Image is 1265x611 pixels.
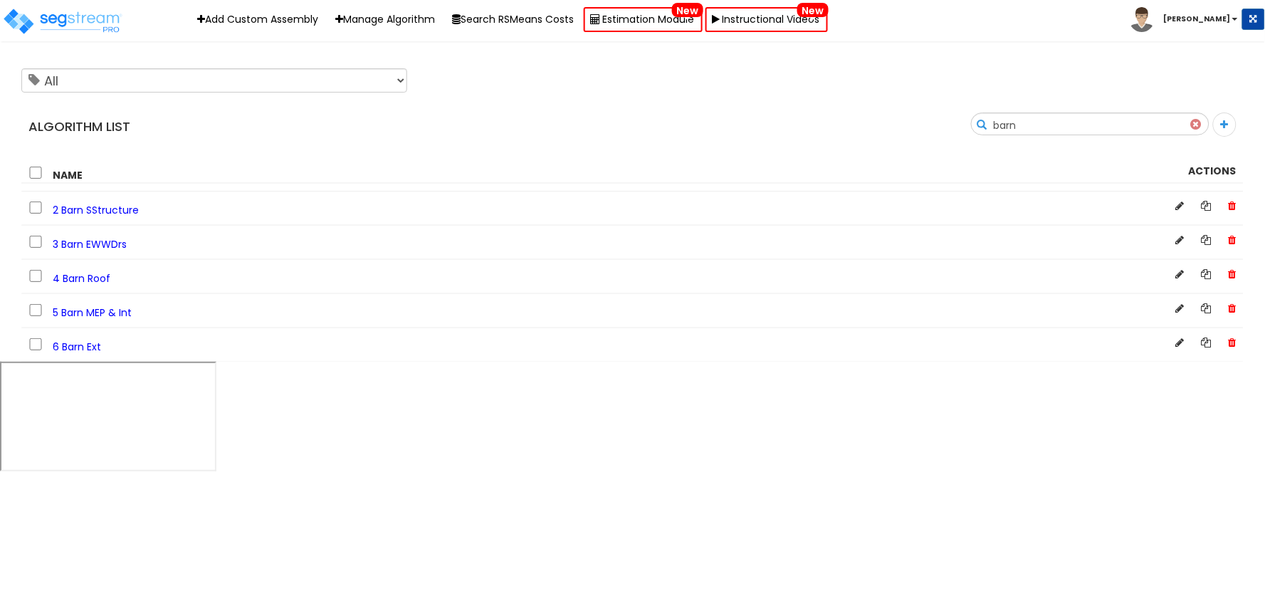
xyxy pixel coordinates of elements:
a: Estimation ModuleNew [584,7,703,32]
a: Manage Algorithm [328,9,442,31]
a: Copy Algorithm [1202,199,1212,213]
strong: Actions [1189,164,1237,178]
a: Copy Algorithm [1202,335,1212,350]
span: 5 Barn MEP & Int [53,305,132,320]
a: Copy Algorithm [1202,301,1212,315]
img: avatar.png [1130,7,1155,32]
span: 2 Barn SStructure [53,203,139,217]
span: Delete Asset Class [1229,233,1237,247]
h4: Algorithm List [28,120,622,134]
a: Instructional VideosNew [705,7,828,32]
span: 4 Barn Roof [53,271,110,286]
span: Delete Asset Class [1229,301,1237,315]
a: Add Custom Assembly [190,9,325,31]
a: Copy Algorithm [1202,233,1212,247]
span: Delete Asset Class [1229,335,1237,350]
a: Copy Algorithm [1202,267,1212,281]
b: [PERSON_NAME] [1164,14,1231,24]
span: Delete Asset Class [1229,199,1237,213]
span: New [797,3,829,17]
span: New [672,3,703,17]
button: Search RSMeans Costs [445,9,581,31]
input: search algorithm [972,113,1209,137]
select: Tags [21,68,407,93]
strong: Name [53,168,83,182]
img: logo_pro_r.png [2,7,123,36]
span: 6 Barn Ext [53,340,101,354]
span: Delete Asset Class [1229,267,1237,281]
span: 3 Barn EWWDrs [53,237,127,251]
